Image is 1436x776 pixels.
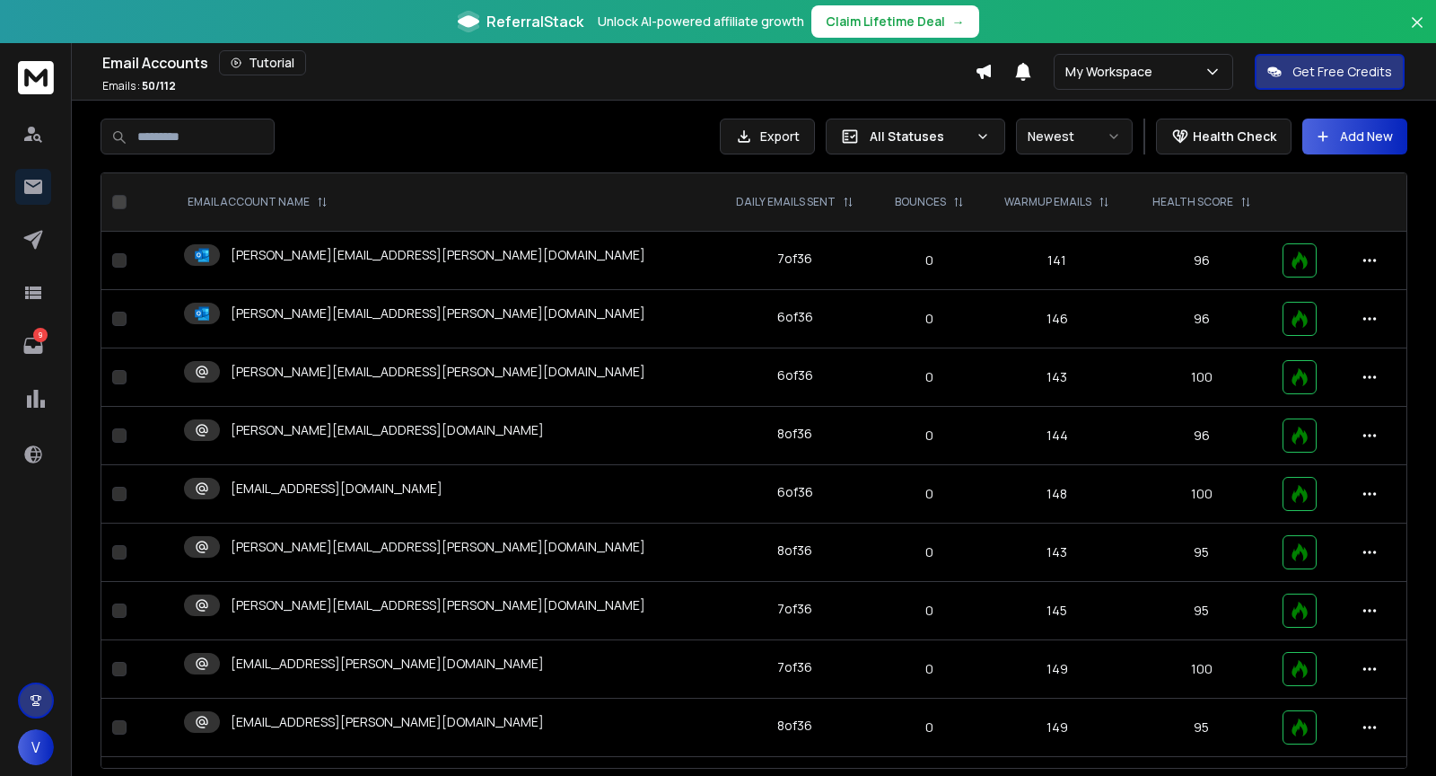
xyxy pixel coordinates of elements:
[720,119,815,154] button: Export
[952,13,965,31] span: →
[1405,11,1429,54] button: Close banner
[984,699,1131,757] td: 149
[231,538,645,556] p: [PERSON_NAME][EMAIL_ADDRESS][PERSON_NAME][DOMAIN_NAME]
[736,195,836,209] p: DAILY EMAILS SENT
[486,11,583,32] span: ReferralStack
[231,480,442,498] p: [EMAIL_ADDRESS][DOMAIN_NAME]
[777,250,812,268] div: 7 of 36
[1193,128,1276,145] p: Health Check
[1131,699,1272,757] td: 95
[984,290,1131,348] td: 146
[1016,119,1133,154] button: Newest
[777,600,812,618] div: 7 of 36
[231,246,645,264] p: [PERSON_NAME][EMAIL_ADDRESS][PERSON_NAME][DOMAIN_NAME]
[18,729,54,765] button: V
[984,348,1131,407] td: 143
[598,13,804,31] p: Unlock AI-powered affiliate growth
[188,195,328,209] div: EMAIL ACCOUNT NAME
[777,366,813,384] div: 6 of 36
[1131,524,1272,582] td: 95
[984,524,1131,582] td: 143
[984,232,1131,290] td: 141
[102,50,975,75] div: Email Accounts
[1131,582,1272,640] td: 95
[777,542,812,560] div: 8 of 36
[33,328,48,342] p: 9
[219,50,306,75] button: Tutorial
[1131,290,1272,348] td: 96
[811,5,979,38] button: Claim Lifetime Deal→
[1255,54,1405,90] button: Get Free Credits
[1131,465,1272,524] td: 100
[984,640,1131,699] td: 149
[886,719,972,736] p: 0
[231,304,645,322] p: [PERSON_NAME][EMAIL_ADDRESS][PERSON_NAME][DOMAIN_NAME]
[984,582,1131,640] td: 145
[1065,63,1160,81] p: My Workspace
[886,660,972,678] p: 0
[895,195,946,209] p: BOUNCES
[231,655,544,673] p: [EMAIL_ADDRESS][PERSON_NAME][DOMAIN_NAME]
[886,251,972,269] p: 0
[1152,195,1233,209] p: HEALTH SCORE
[1004,195,1091,209] p: WARMUP EMAILS
[886,427,972,445] p: 0
[1292,63,1392,81] p: Get Free Credits
[777,658,812,676] div: 7 of 36
[15,328,51,364] a: 9
[1131,348,1272,407] td: 100
[886,310,972,328] p: 0
[231,363,645,381] p: [PERSON_NAME][EMAIL_ADDRESS][PERSON_NAME][DOMAIN_NAME]
[1131,232,1272,290] td: 96
[777,483,813,501] div: 6 of 36
[142,78,176,93] span: 50 / 112
[777,308,813,326] div: 6 of 36
[886,485,972,503] p: 0
[1156,119,1292,154] button: Health Check
[984,465,1131,524] td: 148
[1131,407,1272,465] td: 96
[231,421,544,439] p: [PERSON_NAME][EMAIL_ADDRESS][DOMAIN_NAME]
[777,717,812,735] div: 8 of 36
[102,79,176,93] p: Emails :
[870,128,968,145] p: All Statuses
[886,543,972,561] p: 0
[1131,640,1272,699] td: 100
[886,368,972,386] p: 0
[231,596,645,614] p: [PERSON_NAME][EMAIL_ADDRESS][PERSON_NAME][DOMAIN_NAME]
[231,713,544,731] p: [EMAIL_ADDRESS][PERSON_NAME][DOMAIN_NAME]
[1302,119,1407,154] button: Add New
[984,407,1131,465] td: 144
[777,425,812,443] div: 8 of 36
[886,602,972,620] p: 0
